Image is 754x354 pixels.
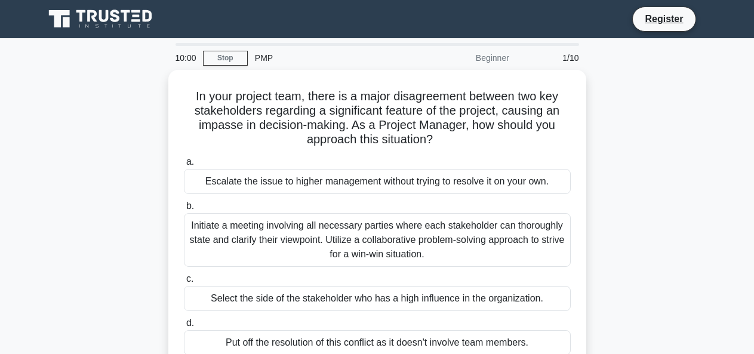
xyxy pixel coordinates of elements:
[203,51,248,66] a: Stop
[186,318,194,328] span: d.
[184,286,571,311] div: Select the side of the stakeholder who has a high influence in the organization.
[248,46,412,70] div: PMP
[186,201,194,211] span: b.
[186,156,194,167] span: a.
[184,169,571,194] div: Escalate the issue to higher management without trying to resolve it on your own.
[184,213,571,267] div: Initiate a meeting involving all necessary parties where each stakeholder can thoroughly state an...
[183,89,572,147] h5: In your project team, there is a major disagreement between two key stakeholders regarding a sign...
[638,11,690,26] a: Register
[516,46,586,70] div: 1/10
[168,46,203,70] div: 10:00
[186,273,193,284] span: c.
[412,46,516,70] div: Beginner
